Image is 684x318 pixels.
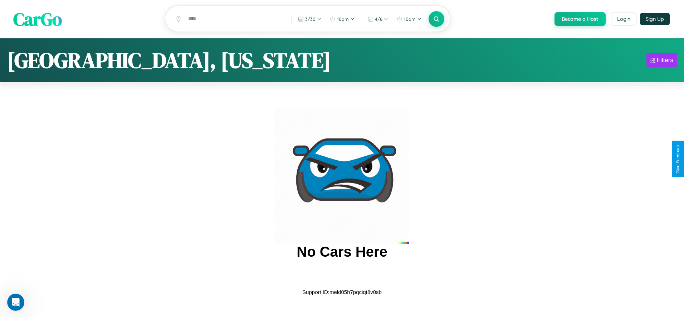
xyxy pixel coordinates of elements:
button: 10am [326,13,358,25]
button: Login [611,13,636,25]
button: Become a Host [554,12,606,26]
span: CarGo [13,6,62,31]
button: 4/8 [364,13,392,25]
div: Filters [657,57,673,64]
img: car [275,109,409,243]
button: Filters [646,53,677,67]
span: 4 / 8 [375,16,382,22]
span: 10am [404,16,416,22]
span: 10am [337,16,349,22]
div: Give Feedback [675,144,680,174]
p: Support ID: meld05h7pqciqt8v0sb [302,287,382,297]
button: 10am [393,13,425,25]
button: 3/30 [294,13,325,25]
span: 3 / 30 [305,16,316,22]
h2: No Cars Here [297,244,387,260]
iframe: Intercom live chat [7,294,24,311]
h1: [GEOGRAPHIC_DATA], [US_STATE] [7,46,331,75]
button: Sign Up [640,13,670,25]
